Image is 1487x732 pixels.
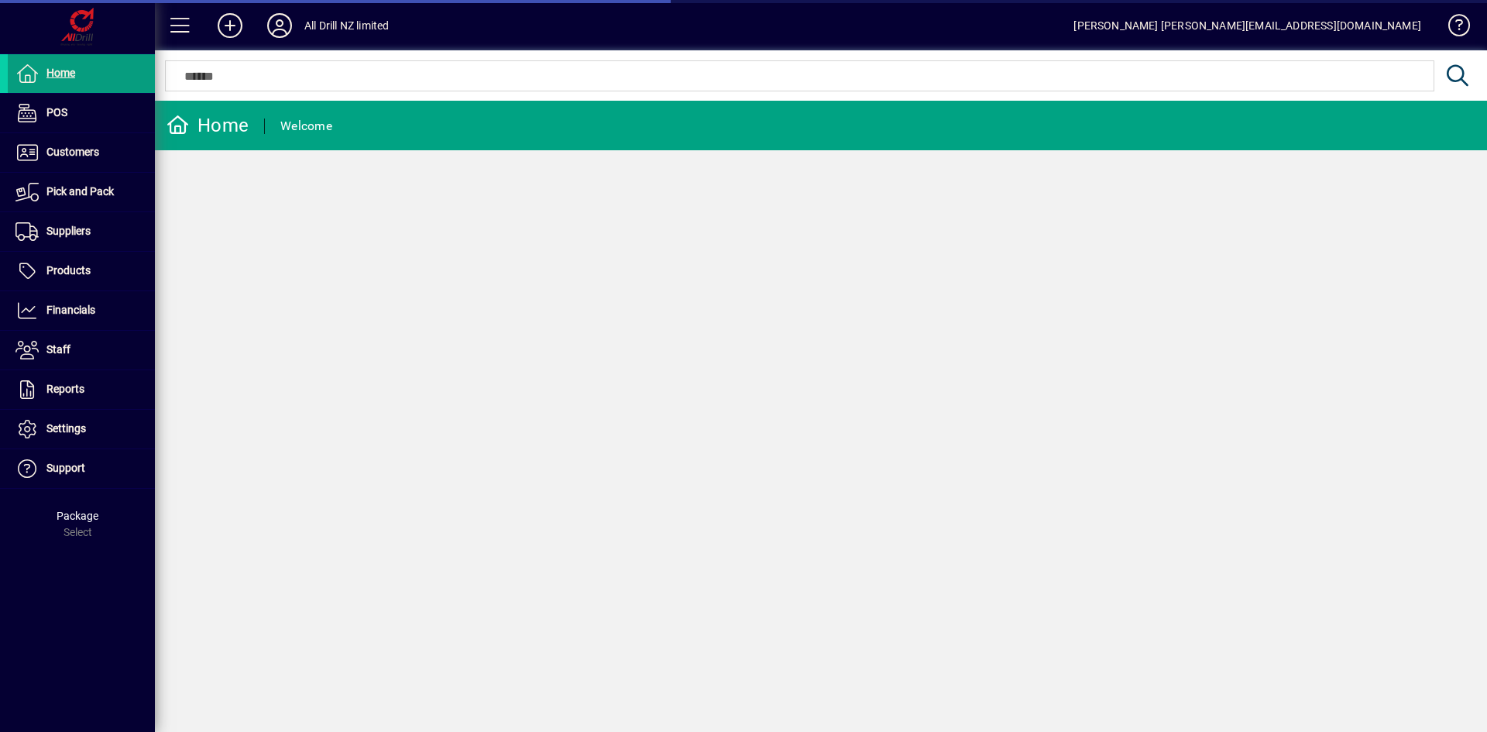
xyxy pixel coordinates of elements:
a: Reports [8,370,155,409]
a: Support [8,449,155,488]
span: Suppliers [46,225,91,237]
a: POS [8,94,155,132]
a: Knowledge Base [1437,3,1468,53]
a: Customers [8,133,155,172]
span: Financials [46,304,95,316]
a: Products [8,252,155,290]
div: Welcome [280,114,332,139]
span: Support [46,462,85,474]
a: Financials [8,291,155,330]
span: Reports [46,383,84,395]
span: Customers [46,146,99,158]
span: Staff [46,343,70,356]
span: Settings [46,422,86,435]
span: Home [46,67,75,79]
button: Profile [255,12,304,40]
a: Staff [8,331,155,369]
span: Products [46,264,91,277]
div: All Drill NZ limited [304,13,390,38]
span: Package [57,510,98,522]
span: Pick and Pack [46,185,114,198]
a: Pick and Pack [8,173,155,211]
a: Settings [8,410,155,448]
div: Home [167,113,249,138]
span: POS [46,106,67,119]
div: [PERSON_NAME] [PERSON_NAME][EMAIL_ADDRESS][DOMAIN_NAME] [1073,13,1421,38]
a: Suppliers [8,212,155,251]
button: Add [205,12,255,40]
